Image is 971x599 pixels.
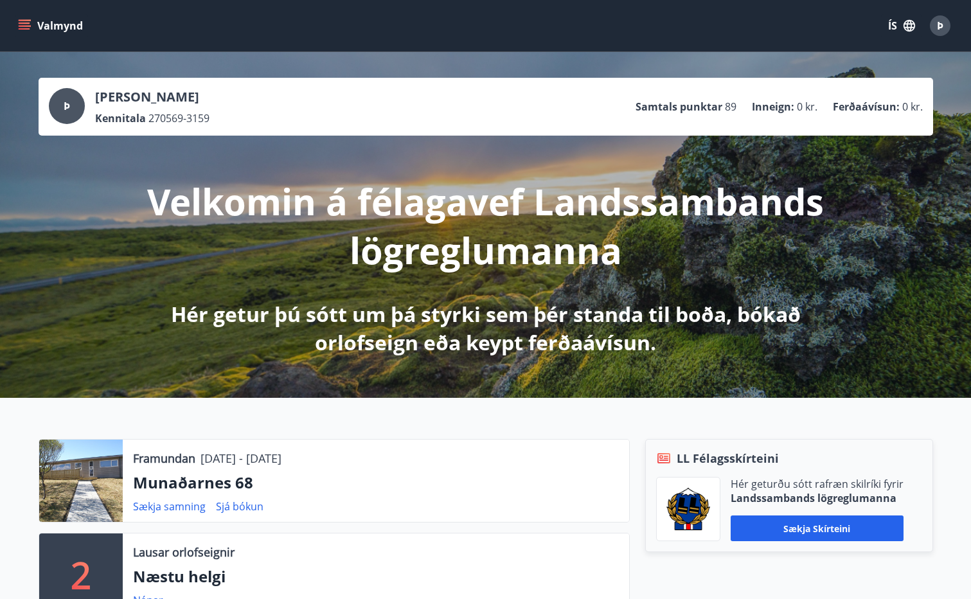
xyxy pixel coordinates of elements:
[731,515,904,541] button: Sækja skírteini
[902,100,923,114] span: 0 kr.
[133,566,619,587] p: Næstu helgi
[147,300,825,357] p: Hér getur þú sótt um þá styrki sem þér standa til boða, bókað orlofseign eða keypt ferðaávísun.
[925,10,956,41] button: Þ
[133,499,206,514] a: Sækja samning
[731,491,904,505] p: Landssambands lögreglumanna
[148,111,209,125] span: 270569-3159
[636,100,722,114] p: Samtals punktar
[216,499,263,514] a: Sjá bókun
[64,99,70,113] span: Þ
[666,488,710,530] img: 1cqKbADZNYZ4wXUG0EC2JmCwhQh0Y6EN22Kw4FTY.png
[133,544,235,560] p: Lausar orlofseignir
[881,14,922,37] button: ÍS
[677,450,779,467] span: LL Félagsskírteini
[95,111,146,125] p: Kennitala
[833,100,900,114] p: Ferðaávísun :
[147,177,825,274] p: Velkomin á félagavef Landssambands lögreglumanna
[725,100,736,114] span: 89
[731,477,904,491] p: Hér geturðu sótt rafræn skilríki fyrir
[937,19,943,33] span: Þ
[133,472,619,494] p: Munaðarnes 68
[95,88,209,106] p: [PERSON_NAME]
[133,450,195,467] p: Framundan
[200,450,281,467] p: [DATE] - [DATE]
[15,14,88,37] button: menu
[71,550,91,599] p: 2
[752,100,794,114] p: Inneign :
[797,100,817,114] span: 0 kr.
